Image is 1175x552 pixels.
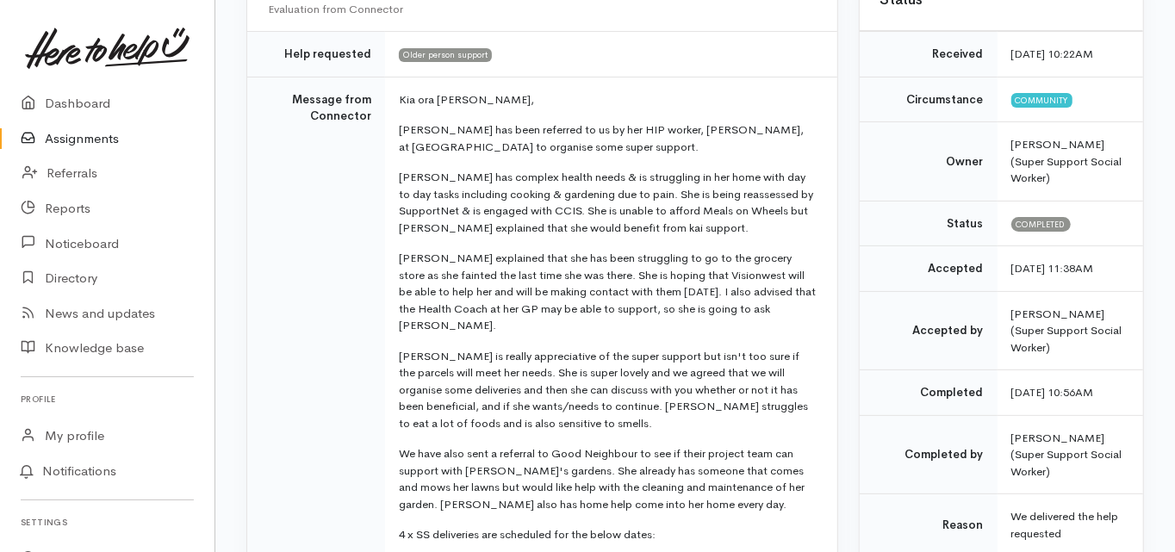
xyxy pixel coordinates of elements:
p: [PERSON_NAME] has been referred to us by her HIP worker, [PERSON_NAME], at [GEOGRAPHIC_DATA] to o... [399,121,817,155]
span: [PERSON_NAME] (Super Support Social Worker) [1011,137,1122,185]
td: Accepted by [860,291,998,370]
td: Received [860,32,998,78]
h6: Settings [21,511,194,534]
p: [PERSON_NAME] has complex health needs & is struggling in her home with day to day tasks includin... [399,169,817,236]
span: Completed [1011,217,1071,231]
time: [DATE] 11:38AM [1011,261,1094,276]
p: We have also sent a referral to Good Neighbour to see if their project team can support with [PER... [399,445,817,512]
td: Accepted [860,246,998,292]
span: Community [1011,93,1072,107]
td: [PERSON_NAME] (Super Support Social Worker) [998,415,1143,494]
td: Circumstance [860,77,998,122]
p: 4 x SS deliveries are scheduled for the below dates: [399,526,817,543]
time: [DATE] 10:56AM [1011,385,1094,400]
span: Older person support [399,48,492,62]
h6: Profile [21,388,194,411]
p: [PERSON_NAME] is really appreciative of the super support but isn't too sure if the parcels will ... [399,348,817,432]
p: [PERSON_NAME] explained that she has been struggling to go to the grocery store as she fainted th... [399,250,817,334]
span: Evaluation from Connector [268,2,403,16]
td: Owner [860,122,998,202]
td: Completed [860,370,998,416]
p: Kia ora [PERSON_NAME], [399,91,817,109]
td: [PERSON_NAME] (Super Support Social Worker) [998,291,1143,370]
time: [DATE] 10:22AM [1011,47,1094,61]
td: Help requested [247,32,385,78]
td: Status [860,201,998,246]
td: Completed by [860,415,998,494]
